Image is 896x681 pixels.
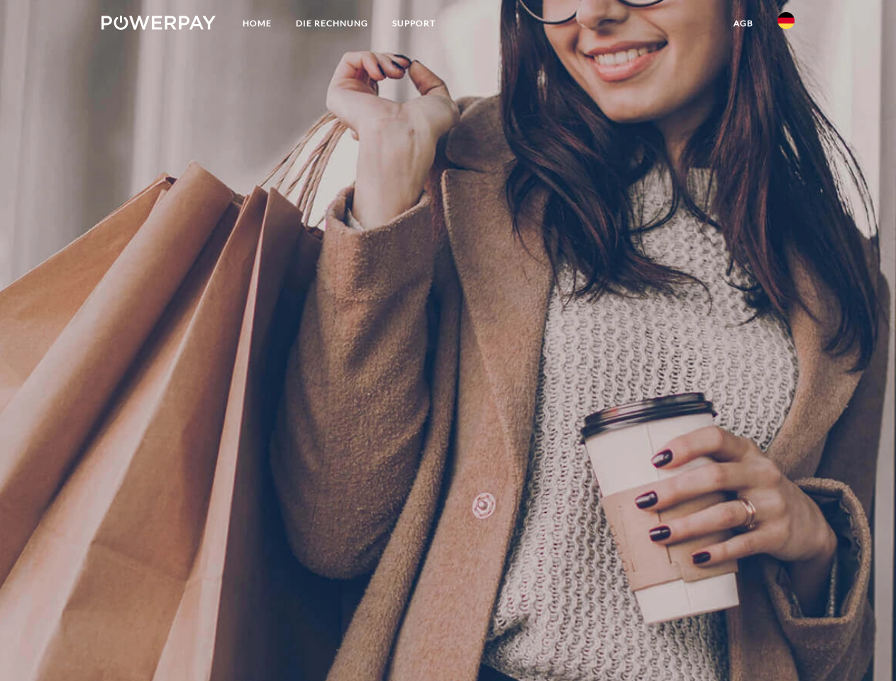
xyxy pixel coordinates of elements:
[778,12,795,29] img: de
[380,11,448,36] a: SUPPORT
[284,11,380,36] a: DIE RECHNUNG
[101,16,216,30] img: logo-powerpay-white.svg
[721,11,765,36] a: agb
[231,11,284,36] a: Home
